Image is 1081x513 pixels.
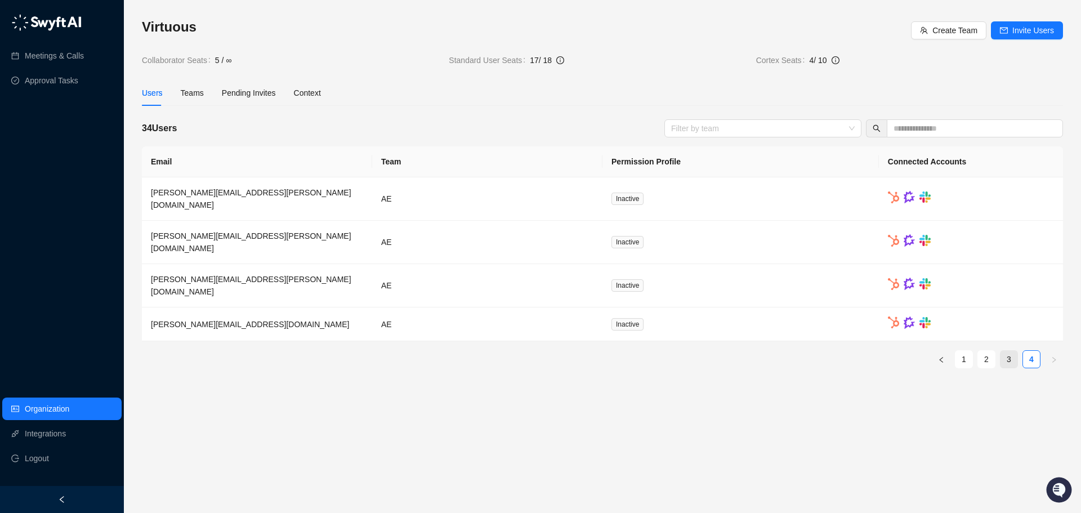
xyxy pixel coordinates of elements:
span: mail [1000,26,1008,34]
a: 📚Docs [7,153,46,173]
li: Next Page [1045,350,1063,368]
th: Connected Accounts [879,146,1063,177]
span: Inactive [611,193,644,205]
span: Inactive [611,318,644,331]
img: slack-Cn3INd-T.png [919,317,931,328]
span: Pylon [112,185,136,194]
td: AE [372,221,602,264]
img: hubspot-DkpyWjJb.png [888,316,899,328]
span: Inactive [611,236,644,248]
span: logout [11,454,19,462]
span: Cortex Seats [756,54,810,66]
button: right [1045,350,1063,368]
span: Pending Invites [222,88,276,97]
span: [PERSON_NAME][EMAIL_ADDRESS][PERSON_NAME][DOMAIN_NAME] [151,188,351,209]
img: slack-Cn3INd-T.png [919,235,931,246]
h5: 34 Users [142,122,177,135]
div: 📶 [51,159,60,168]
button: Create Team [911,21,986,39]
img: logo-05li4sbe.png [11,14,82,31]
span: Logout [25,447,49,470]
img: slack-Cn3INd-T.png [919,191,931,203]
span: Status [62,158,87,169]
li: 2 [977,350,995,368]
span: Inactive [611,279,644,292]
li: 1 [955,350,973,368]
img: hubspot-DkpyWjJb.png [888,235,899,247]
a: Organization [25,398,69,420]
img: gong-Dwh8HbPa.png [904,316,915,329]
button: Invite Users [991,21,1063,39]
span: Create Team [932,24,977,37]
img: gong-Dwh8HbPa.png [904,234,915,247]
span: [PERSON_NAME][EMAIL_ADDRESS][PERSON_NAME][DOMAIN_NAME] [151,275,351,296]
span: [PERSON_NAME][EMAIL_ADDRESS][PERSON_NAME][DOMAIN_NAME] [151,231,351,253]
a: Approval Tasks [25,69,78,92]
span: left [58,496,66,503]
div: Teams [181,87,204,99]
img: hubspot-DkpyWjJb.png [888,278,899,290]
span: [PERSON_NAME][EMAIL_ADDRESS][DOMAIN_NAME] [151,320,349,329]
div: Start new chat [38,102,185,113]
span: team [920,26,928,34]
a: Powered byPylon [79,185,136,194]
td: AE [372,177,602,221]
span: 4 / 10 [809,56,827,65]
span: Invite Users [1012,24,1054,37]
div: Users [142,87,163,99]
a: 2 [978,351,995,368]
td: AE [372,307,602,341]
td: AE [372,264,602,307]
th: Email [142,146,372,177]
img: Swyft AI [11,11,34,34]
h3: Virtuous [142,18,911,36]
a: 4 [1023,351,1040,368]
li: 4 [1022,350,1040,368]
div: We're available if you need us! [38,113,142,122]
span: search [873,124,881,132]
th: Team [372,146,602,177]
img: gong-Dwh8HbPa.png [904,191,915,203]
a: 3 [1000,351,1017,368]
span: Standard User Seats [449,54,530,66]
li: Previous Page [932,350,950,368]
span: left [938,356,945,363]
img: 5124521997842_fc6d7dfcefe973c2e489_88.png [11,102,32,122]
span: 5 / ∞ [215,54,231,66]
a: Integrations [25,422,66,445]
h2: How can we help? [11,63,205,81]
div: Context [294,87,321,99]
span: Docs [23,158,42,169]
img: slack-Cn3INd-T.png [919,278,931,289]
div: 📚 [11,159,20,168]
span: right [1051,356,1057,363]
span: info-circle [556,56,564,64]
img: hubspot-DkpyWjJb.png [888,191,899,203]
a: Meetings & Calls [25,44,84,67]
button: left [932,350,950,368]
span: 17 / 18 [530,56,552,65]
p: Welcome 👋 [11,45,205,63]
iframe: Open customer support [1045,476,1075,506]
span: info-circle [832,56,839,64]
a: 1 [955,351,972,368]
th: Permission Profile [602,146,879,177]
a: 📶Status [46,153,91,173]
span: Collaborator Seats [142,54,215,66]
img: gong-Dwh8HbPa.png [904,278,915,290]
button: Start new chat [191,105,205,119]
li: 3 [1000,350,1018,368]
